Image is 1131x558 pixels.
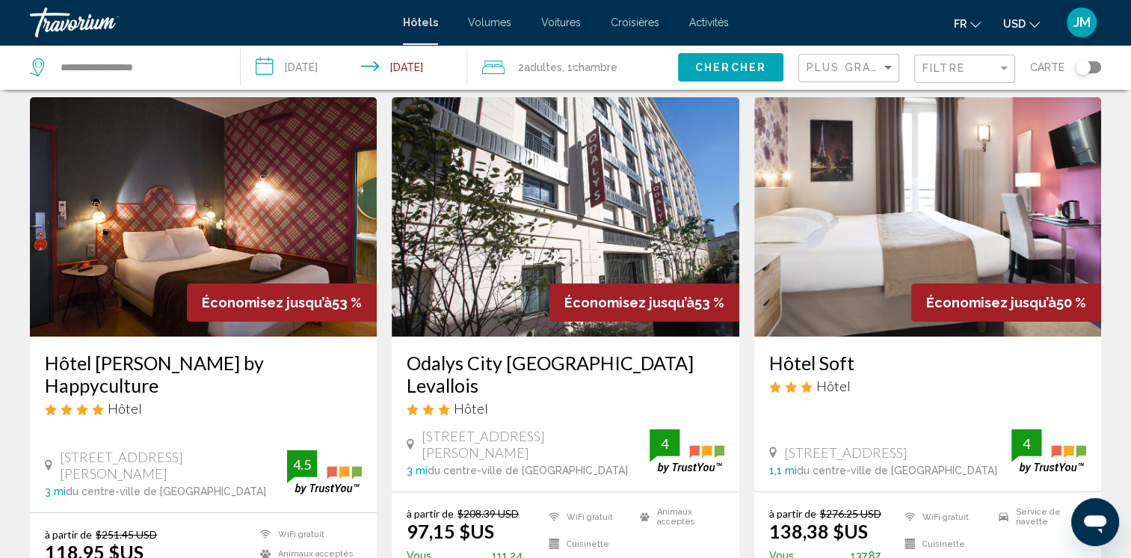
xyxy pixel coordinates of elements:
span: Filtre [922,62,965,74]
div: 53 % [549,283,739,322]
img: trustyou-badge.svg [287,450,362,494]
span: du centre-ville de [GEOGRAPHIC_DATA] [428,465,628,476]
a: Voitures [541,16,581,28]
a: Hôtel Soft [769,352,1086,374]
a: Hôtels [403,16,438,28]
img: Image de l’hôtel [392,97,739,337]
div: 4.5 [287,456,317,473]
span: du centre-ville de [GEOGRAPHIC_DATA] [797,465,997,476]
span: [STREET_ADDRESS][PERSON_NAME] [422,428,649,461]
img: trustyou-badge.svg [1011,429,1086,473]
button: Changer de devise [1003,13,1040,34]
img: Image de l’hôtel [30,97,377,337]
button: Date d’arrivée : 14 août 2025 Date de départ : 15 août 2025 [241,45,466,90]
img: Image de l’hôtel [754,97,1101,337]
ins: 138,38 $US [769,520,868,542]
img: trustyou-badge.svg [650,429,724,473]
button: Changer la langue [954,13,981,34]
span: Chercher [695,62,766,74]
span: Hôtel [108,400,142,417]
font: WiFi gratuit [922,512,969,522]
div: 4 [1011,435,1041,453]
a: Volumes [468,16,511,28]
span: Fr [954,18,967,30]
span: Hôtel [816,378,851,394]
span: Chambre [573,61,617,73]
button: Basculer la carte [1064,61,1101,74]
button: Menu utilisateur [1062,7,1101,38]
span: USD [1003,18,1026,30]
mat-select: Trier par [807,62,895,75]
div: Hôtel 4 étoiles [45,400,362,417]
span: 1,1 mi [769,465,797,476]
iframe: Bouton de lancement de la fenêtre de messagerie [1071,498,1119,546]
div: 50 % [911,283,1101,322]
div: Hôtel 3 étoiles [769,378,1086,394]
button: Voyageurs : 2 adultes, 0 enfants [467,45,678,90]
div: Hôtel 3 étoiles [407,400,724,417]
del: $251.45 USD [96,528,157,541]
span: [STREET_ADDRESS] [784,444,907,461]
button: Chercher [678,53,783,81]
font: WiFi gratuit [278,530,324,539]
font: 2 [518,61,524,73]
span: Adultes [524,61,562,73]
span: 3 mi [407,465,428,476]
span: JM [1073,15,1091,30]
span: Plus grandes économies [807,61,984,73]
del: $208.39 USD [457,507,519,520]
a: Activités [689,16,729,28]
span: à partir de [407,507,454,520]
a: Hôtel [PERSON_NAME] by Happyculture [45,352,362,396]
span: à partir de [45,528,92,541]
span: Carte [1030,57,1064,78]
font: WiFi gratuit [567,512,613,522]
font: Service de navette [1016,507,1086,527]
font: Cuisinette [567,539,609,549]
font: Cuisinette [922,539,965,549]
a: Travorium [30,7,388,37]
font: , 1 [562,61,573,73]
span: à partir de [769,507,816,520]
span: Économisez jusqu’à [564,295,694,310]
span: Économisez jusqu’à [926,295,1056,310]
span: Économisez jusqu’à [202,295,332,310]
span: du centre-ville de [GEOGRAPHIC_DATA] [66,485,266,497]
del: $276.25 USD [820,507,881,520]
a: Odalys City [GEOGRAPHIC_DATA] Levallois [407,352,724,396]
span: 3 mi [45,485,66,497]
div: 4 [650,435,679,453]
span: [STREET_ADDRESS][PERSON_NAME] [60,449,287,482]
font: Animaux acceptés [657,507,724,527]
div: 53 % [187,283,377,322]
button: Filtre [914,54,1015,85]
span: Hôtel [454,400,488,417]
a: Croisières [611,16,659,28]
ins: 97,15 $US [407,520,494,542]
